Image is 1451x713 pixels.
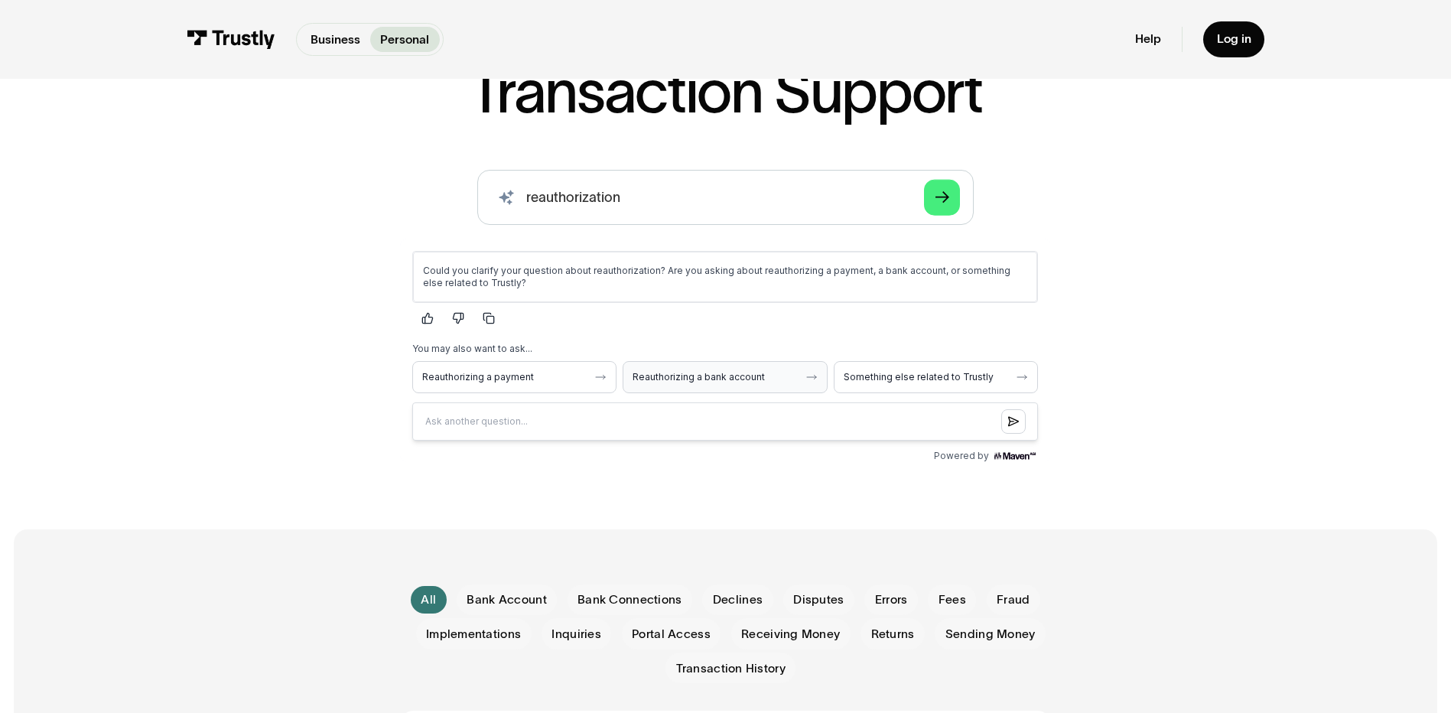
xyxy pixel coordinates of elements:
[12,164,638,202] input: Question box
[741,626,840,643] span: Receiving Money
[426,626,521,643] span: Implementations
[187,30,275,49] img: Trustly Logo
[1135,31,1161,47] a: Help
[233,132,399,145] span: Reauthorizing a bank account
[477,170,974,225] input: search
[601,171,626,195] button: Submit question
[23,26,627,50] p: Could you clarify your question about reauthorization? Are you asking about reauthorizing a payme...
[997,591,1030,608] span: Fraud
[945,626,1036,643] span: Sending Money
[939,591,966,608] span: Fees
[411,586,447,614] a: All
[551,626,601,643] span: Inquiries
[713,591,763,608] span: Declines
[676,660,786,677] span: Transaction History
[871,626,915,643] span: Returns
[577,591,682,608] span: Bank Connections
[311,31,360,49] p: Business
[380,31,429,49] p: Personal
[592,211,638,223] img: Maven AGI Logo
[534,211,589,223] span: Powered by
[444,132,610,145] span: Something else related to Trustly
[477,170,974,225] form: Search
[632,626,711,643] span: Portal Access
[300,27,370,51] a: Business
[400,584,1050,684] form: Email Form
[12,104,638,116] div: You may also want to ask...
[793,591,844,608] span: Disputes
[1203,21,1265,57] a: Log in
[22,132,188,145] span: Reauthorizing a payment
[875,591,908,608] span: Errors
[370,27,440,51] a: Personal
[469,62,981,122] h1: Transaction Support
[1217,31,1251,47] div: Log in
[421,591,436,608] div: All
[467,591,546,608] span: Bank Account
